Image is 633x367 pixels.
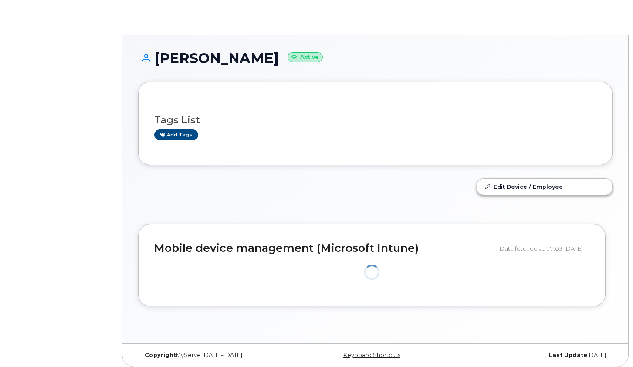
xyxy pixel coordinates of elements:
[145,352,176,358] strong: Copyright
[138,51,613,66] h1: [PERSON_NAME]
[154,242,493,255] h2: Mobile device management (Microsoft Intune)
[138,352,296,359] div: MyServe [DATE]–[DATE]
[477,179,612,194] a: Edit Device / Employee
[288,52,323,62] small: Active
[343,352,400,358] a: Keyboard Shortcuts
[549,352,587,358] strong: Last Update
[154,129,198,140] a: Add tags
[154,115,596,126] h3: Tags List
[454,352,613,359] div: [DATE]
[500,240,589,257] div: Data fetched at 17:03 [DATE]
